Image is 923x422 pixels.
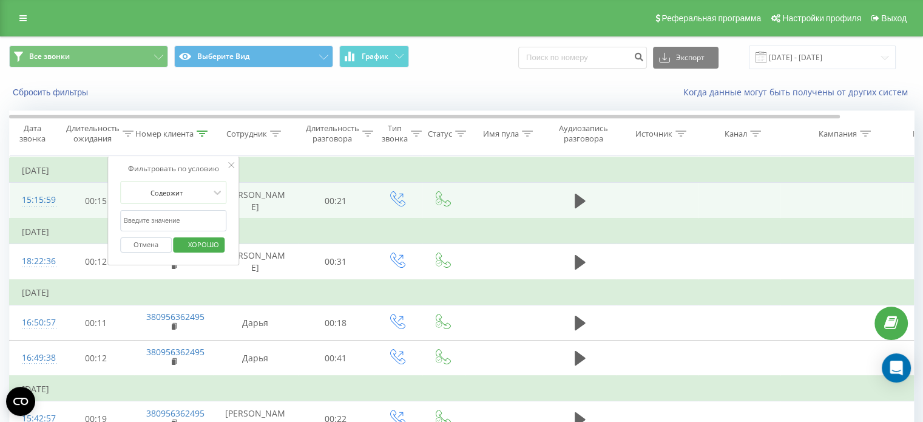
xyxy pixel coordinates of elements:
font: 18:22:36 [22,255,56,267]
button: Сбросить фильтры [9,87,94,98]
a: 380956362495 [146,346,205,358]
font: Имя пула [483,128,519,139]
a: 380956362495 [146,407,205,419]
font: 00:21 [325,195,347,206]
font: Длительность ожидания [66,123,120,144]
font: Отмена [134,240,158,249]
font: Когда данные могут быть получены от других систем [683,86,908,98]
button: Все звонки [9,46,168,67]
font: ХОРОШО [188,240,219,249]
font: 16:49:38 [22,352,56,363]
font: Дарья [242,352,268,364]
font: [DATE] [22,165,49,176]
button: Выберите Вид [174,46,333,67]
a: Когда данные могут быть получены от других систем [683,86,914,98]
font: 00:41 [325,352,347,364]
div: Открытый Интерком Мессенджер [882,353,911,383]
font: Аудиозапись разговора [559,123,608,144]
button: ХОРОШО [174,237,225,253]
font: Номер клиента [135,128,194,139]
button: Открыть виджет CMP [6,387,35,416]
font: Реферальная программа [661,13,761,23]
input: Поиск по номеру [518,47,647,69]
input: Введите значение [120,210,227,231]
font: Все звонки [29,51,70,61]
font: Источник [635,128,672,139]
font: Тип звонка [382,123,408,144]
font: Выход [881,13,907,23]
font: Дарья [242,317,268,328]
font: Дата звонка [19,123,46,144]
font: Канал [725,128,747,139]
button: График [339,46,409,67]
font: Статус [428,128,452,139]
font: 00:11 [85,317,107,328]
font: 00:15 [85,195,107,206]
font: 00:31 [325,256,347,268]
font: Экспорт [676,52,705,63]
font: [PERSON_NAME] [225,189,285,213]
font: Сотрудник [226,128,267,139]
a: 380956362495 [146,311,205,322]
font: 00:18 [325,317,347,328]
font: Фильтровать по условию [128,163,219,174]
font: [DATE] [22,287,49,298]
font: [DATE] [22,383,49,395]
font: Настройки профиля [782,13,861,23]
font: 00:12 [85,352,107,364]
font: [PERSON_NAME] [225,250,285,274]
button: Экспорт [653,47,718,69]
font: График [362,51,388,61]
button: Отмена [120,237,172,253]
font: 15:15:59 [22,194,56,205]
font: 16:50:57 [22,316,56,328]
font: Выберите Вид [197,51,249,61]
font: 00:12 [85,256,107,268]
font: Сбросить фильтры [13,87,88,97]
font: Длительность разговора [306,123,359,144]
font: Кампания [819,128,857,139]
font: [DATE] [22,226,49,237]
